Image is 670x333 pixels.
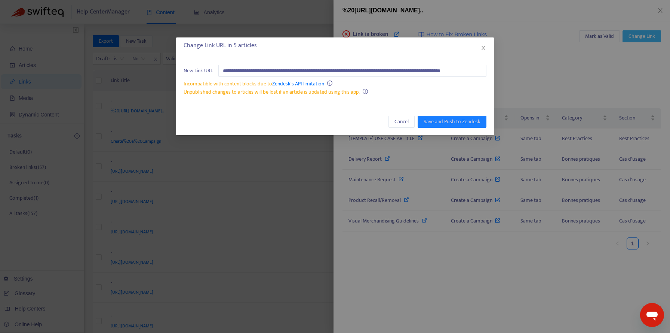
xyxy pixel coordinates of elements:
[272,79,324,88] a: Zendesk's API limitation
[480,45,486,51] span: close
[184,67,213,75] span: New Link URL
[363,89,368,94] span: info-circle
[418,116,486,128] button: Save and Push to Zendesk
[327,81,332,86] span: info-circle
[479,44,488,52] button: Close
[184,79,324,88] span: Incompatible with content blocks due to
[388,116,415,128] button: Cancel
[184,88,360,96] span: Unpublished changes to articles will be lost if an article is updated using this app.
[184,41,486,50] div: Change Link URL in 5 articles
[640,303,664,327] iframe: Button to launch messaging window
[394,118,409,126] span: Cancel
